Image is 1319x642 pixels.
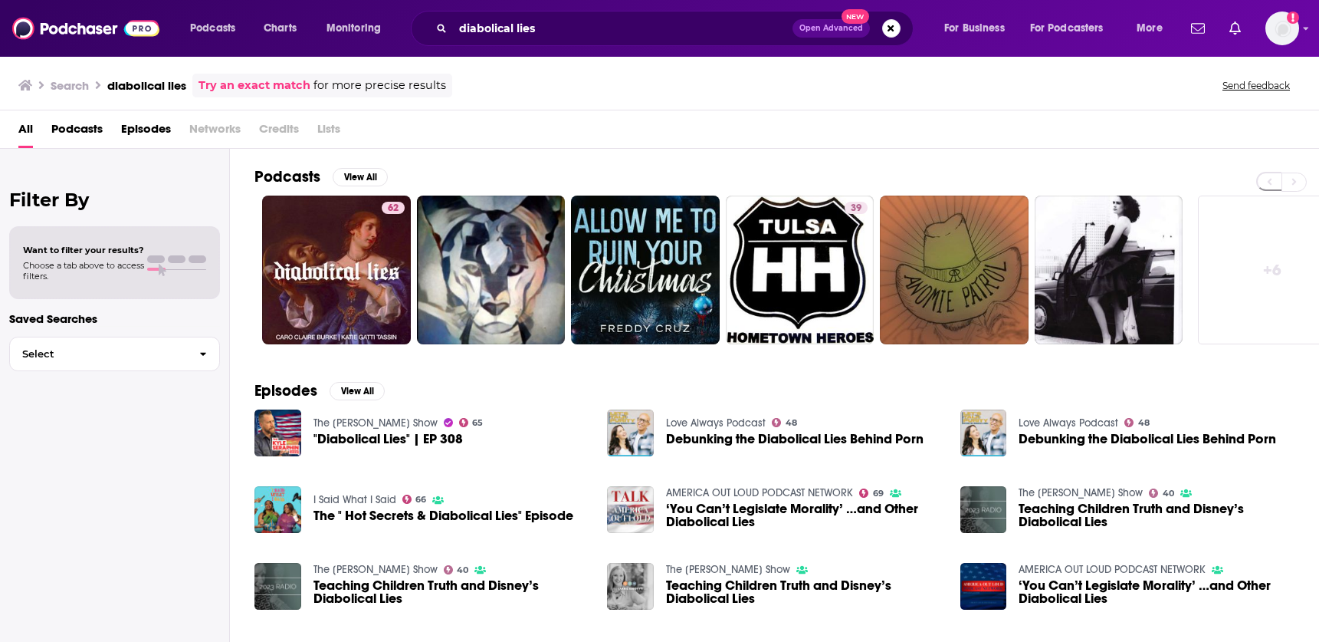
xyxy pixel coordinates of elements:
p: Saved Searches [9,311,220,326]
a: 62 [382,202,405,214]
img: Podchaser - Follow, Share and Rate Podcasts [12,14,159,43]
a: 39 [726,196,874,344]
span: 40 [457,567,468,574]
a: All [18,117,33,148]
span: More [1137,18,1163,39]
a: ‘You Can’t Legislate Morality’ …and Other Diabolical Lies [1019,579,1294,605]
span: For Podcasters [1030,18,1104,39]
img: User Profile [1265,12,1299,45]
a: Show notifications dropdown [1223,15,1247,41]
a: PodcastsView All [254,167,388,186]
img: ‘You Can’t Legislate Morality’ …and Other Diabolical Lies [960,563,1007,610]
a: Episodes [121,117,171,148]
h3: diabolical lies [107,78,186,93]
a: Show notifications dropdown [1185,15,1211,41]
span: 48 [1138,420,1150,426]
a: Try an exact match [199,77,310,94]
span: Credits [259,117,299,148]
span: Logged in as inkhouseNYC [1265,12,1299,45]
a: 48 [772,418,797,427]
span: 39 [851,201,861,216]
img: Teaching Children Truth and Disney’s Diabolical Lies [607,563,654,610]
a: The Carrie Abbott Show [1019,486,1143,499]
span: Select [10,349,187,359]
button: Select [9,337,220,371]
button: Send feedback [1218,79,1294,92]
h3: Search [51,78,89,93]
a: 40 [1149,489,1174,498]
a: Teaching Children Truth and Disney’s Diabolical Lies [1019,502,1294,528]
button: Open AdvancedNew [792,19,870,38]
button: open menu [1020,16,1126,41]
img: Teaching Children Truth and Disney’s Diabolical Lies [254,563,301,610]
a: Debunking the Diabolical Lies Behind Porn [607,410,654,456]
a: 40 [444,565,469,575]
span: 48 [786,420,797,426]
a: The Carrie Abbott Show [666,563,790,576]
span: Monitoring [326,18,381,39]
a: Podcasts [51,117,103,148]
button: View All [330,382,385,400]
button: open menu [179,16,255,41]
a: I Said What I Said [313,493,396,506]
img: ‘You Can’t Legislate Morality’ …and Other Diabolical Lies [607,486,654,533]
a: Charts [254,16,306,41]
div: Search podcasts, credits, & more... [425,11,928,46]
span: Networks [189,117,241,148]
button: open menu [316,16,401,41]
a: Debunking the Diabolical Lies Behind Porn [666,433,924,446]
span: Podcasts [190,18,235,39]
a: The Carrie Abbott Show [313,563,438,576]
span: 66 [415,496,426,503]
img: "Diabolical Lies" | EP 308 [254,410,301,456]
span: Choose a tab above to access filters. [23,260,144,281]
span: 69 [873,490,884,497]
img: Teaching Children Truth and Disney’s Diabolical Lies [960,486,1007,533]
h2: Episodes [254,381,317,400]
svg: Add a profile image [1287,12,1299,24]
button: open menu [933,16,1024,41]
span: 40 [1163,490,1174,497]
a: 62 [262,196,411,344]
a: Teaching Children Truth and Disney’s Diabolical Lies [666,579,942,605]
a: 39 [845,202,868,214]
h2: Filter By [9,189,220,211]
span: Debunking the Diabolical Lies Behind Porn [1019,433,1276,446]
span: New [842,9,869,24]
a: "Diabolical Lies" | EP 308 [313,433,463,446]
span: Open Advanced [799,25,863,32]
img: Debunking the Diabolical Lies Behind Porn [960,410,1007,456]
img: The " Hot Secrets & Diabolical Lies" Episode [254,486,301,533]
a: Teaching Children Truth and Disney’s Diabolical Lies [313,579,589,605]
a: 48 [1124,418,1150,427]
a: Love Always Podcast [1019,416,1118,430]
a: 69 [859,489,884,498]
h2: Podcasts [254,167,320,186]
span: For Business [944,18,1005,39]
button: open menu [1126,16,1182,41]
a: Love Always Podcast [666,416,766,430]
span: Want to filter your results? [23,245,144,255]
span: Lists [317,117,340,148]
a: ‘You Can’t Legislate Morality’ …and Other Diabolical Lies [666,502,942,528]
a: EpisodesView All [254,381,385,400]
a: The Kyle Seraphin Show [313,416,438,430]
a: The " Hot Secrets & Diabolical Lies" Episode [313,509,573,522]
